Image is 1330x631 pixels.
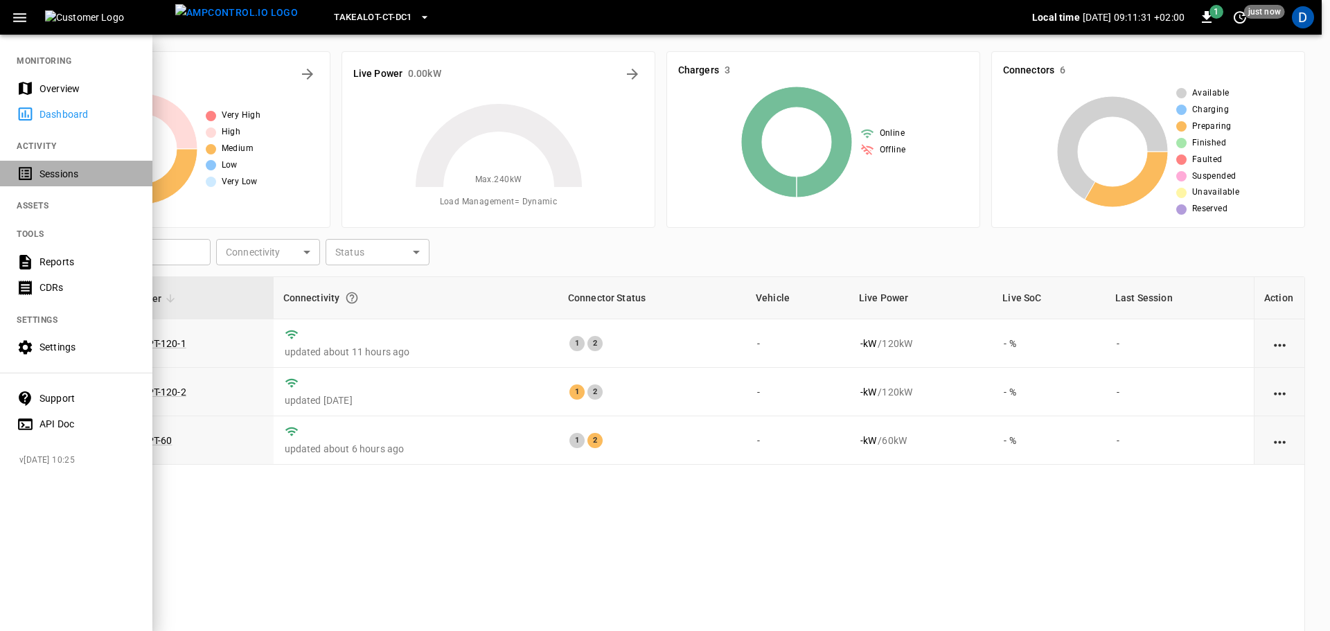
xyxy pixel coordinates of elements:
[1209,5,1223,19] span: 1
[39,255,136,269] div: Reports
[39,82,136,96] div: Overview
[175,4,298,21] img: ampcontrol.io logo
[39,281,136,294] div: CDRs
[39,167,136,181] div: Sessions
[334,10,412,26] span: Takealot-CT-DC1
[1292,6,1314,28] div: profile-icon
[1083,10,1185,24] p: [DATE] 09:11:31 +02:00
[19,454,141,468] span: v [DATE] 10:25
[45,10,170,24] img: Customer Logo
[1229,6,1251,28] button: set refresh interval
[1032,10,1080,24] p: Local time
[39,340,136,354] div: Settings
[39,391,136,405] div: Support
[39,417,136,431] div: API Doc
[39,107,136,121] div: Dashboard
[1244,5,1285,19] span: just now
